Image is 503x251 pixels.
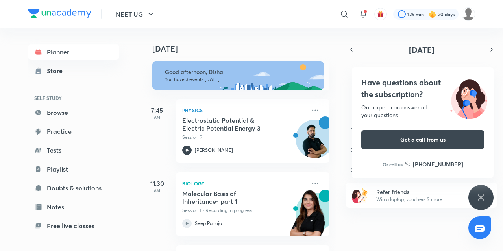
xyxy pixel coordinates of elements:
button: [DATE] [357,44,486,55]
img: ttu_illustration_new.svg [444,77,494,119]
button: September 28, 2025 [348,164,360,176]
img: unacademy [286,190,329,244]
a: Tests [28,142,119,158]
button: Get a call from us [361,130,484,149]
a: [PHONE_NUMBER] [405,160,463,168]
p: AM [141,115,173,120]
h6: Good afternoon, Disha [165,68,317,76]
img: avatar [377,11,384,18]
img: Disha C [462,7,475,21]
button: September 21, 2025 [348,143,360,156]
abbr: Sunday [352,68,355,75]
h6: [PHONE_NUMBER] [413,160,463,168]
p: Seep Pahuja [195,220,222,227]
img: Avatar [296,124,334,162]
p: Win a laptop, vouchers & more [376,196,473,203]
button: September 7, 2025 [348,102,360,115]
a: Planner [28,44,119,60]
img: streak [429,10,436,18]
img: referral [352,187,368,203]
p: Session 1 • Recording in progress [182,207,306,214]
a: Doubts & solutions [28,180,119,196]
a: Notes [28,199,119,215]
img: afternoon [152,61,324,90]
h4: [DATE] [152,44,337,54]
button: avatar [374,8,387,20]
abbr: September 14, 2025 [351,125,357,133]
button: September 14, 2025 [348,123,360,135]
p: Biology [182,179,306,188]
h6: SELF STUDY [28,91,119,105]
h6: Refer friends [376,188,473,196]
h5: 7:45 [141,105,173,115]
h5: 11:30 [141,179,173,188]
p: AM [141,188,173,193]
a: Free live classes [28,218,119,234]
p: Session 9 [182,134,306,141]
a: Company Logo [28,9,91,20]
h5: Molecular Basis of Inheritance- part 1 [182,190,280,205]
a: Browse [28,105,119,120]
h4: Have questions about the subscription? [361,77,484,100]
a: Playlist [28,161,119,177]
div: Store [47,66,67,76]
p: Or call us [383,161,403,168]
h5: Electrostatic Potential & Electric Potential Energy 3 [182,116,280,132]
a: Practice [28,124,119,139]
div: Our expert can answer all your questions [361,103,484,119]
span: [DATE] [409,44,435,55]
img: Company Logo [28,9,91,18]
button: NEET UG [111,6,160,22]
p: You have 3 events [DATE] [165,76,317,83]
p: Physics [182,105,306,115]
abbr: September 21, 2025 [351,146,356,153]
abbr: September 28, 2025 [351,166,357,174]
a: Store [28,63,119,79]
p: [PERSON_NAME] [195,147,233,154]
